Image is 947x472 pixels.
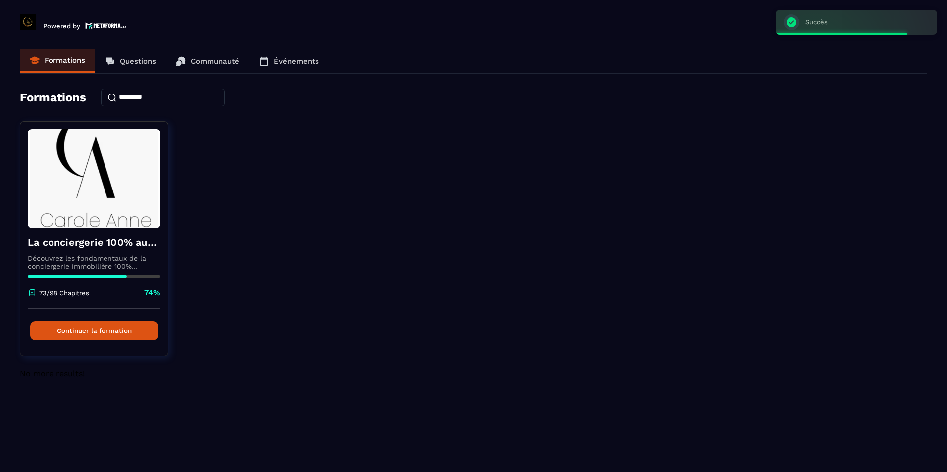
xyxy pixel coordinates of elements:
[28,254,160,270] p: Découvrez les fondamentaux de la conciergerie immobilière 100% automatisée. Cette formation est c...
[43,22,80,30] p: Powered by
[191,57,239,66] p: Communauté
[20,369,85,378] span: No more results!
[20,121,181,369] a: formation-backgroundLa conciergerie 100% automatiséeDécouvrez les fondamentaux de la conciergerie...
[95,49,166,73] a: Questions
[166,49,249,73] a: Communauté
[120,57,156,66] p: Questions
[249,49,329,73] a: Événements
[39,289,89,297] p: 73/98 Chapitres
[28,129,160,228] img: formation-background
[85,21,127,30] img: logo
[20,14,36,30] img: logo-branding
[20,49,95,73] a: Formations
[274,57,319,66] p: Événements
[28,236,160,249] h4: La conciergerie 100% automatisée
[30,321,158,340] button: Continuer la formation
[20,91,86,104] h4: Formations
[144,287,160,298] p: 74%
[45,56,85,65] p: Formations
